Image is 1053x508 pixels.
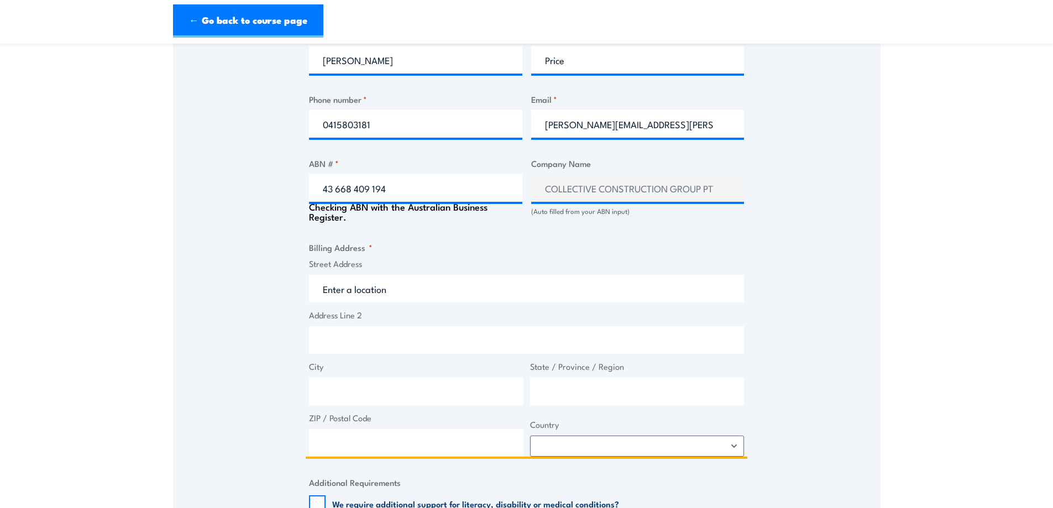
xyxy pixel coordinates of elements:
[530,418,745,431] label: Country
[309,241,373,254] legend: Billing Address
[309,476,401,489] legend: Additional Requirements
[309,360,523,373] label: City
[531,157,745,170] label: Company Name
[309,309,744,322] label: Address Line 2
[531,206,745,217] div: (Auto filled from your ABN input)
[309,93,522,106] label: Phone number
[530,360,745,373] label: State / Province / Region
[531,93,745,106] label: Email
[309,275,744,302] input: Enter a location
[309,258,744,270] label: Street Address
[309,412,523,425] label: ZIP / Postal Code
[309,157,522,170] label: ABN #
[309,202,522,222] div: Checking ABN with the Australian Business Register.
[173,4,323,38] a: ← Go back to course page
